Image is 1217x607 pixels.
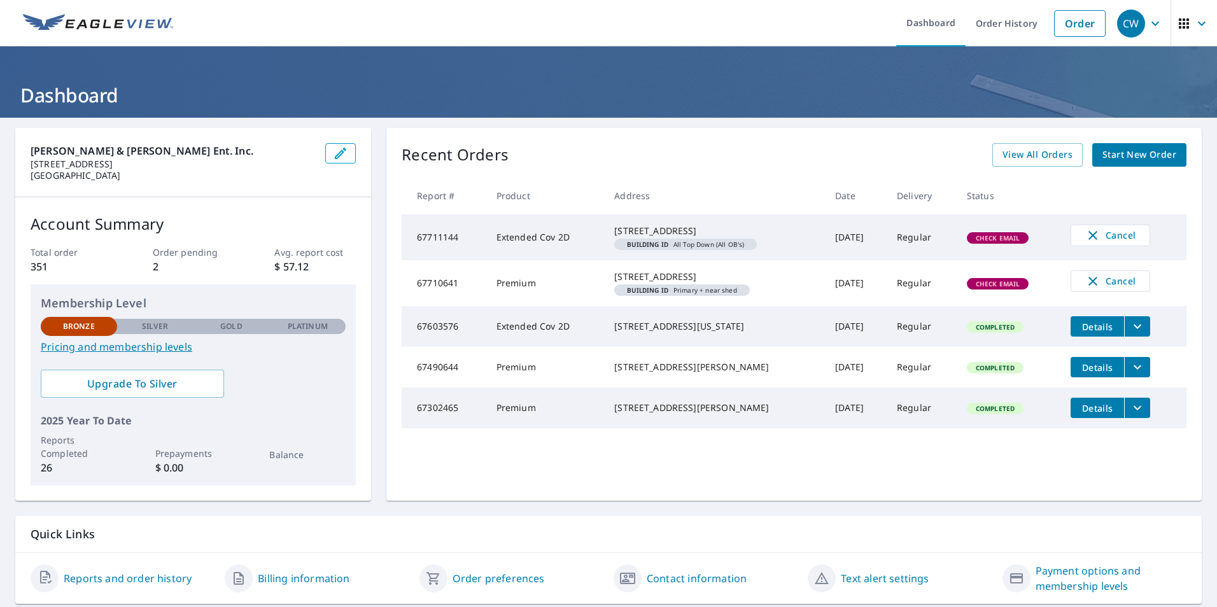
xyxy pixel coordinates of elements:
a: Upgrade To Silver [41,370,224,398]
span: Cancel [1084,228,1137,243]
p: Order pending [153,246,234,259]
div: [STREET_ADDRESS][PERSON_NAME] [614,401,815,414]
p: Prepayments [155,447,232,460]
span: View All Orders [1002,147,1073,163]
td: 67302465 [402,387,486,428]
div: [STREET_ADDRESS][PERSON_NAME] [614,361,815,373]
td: [DATE] [825,347,887,387]
p: Account Summary [31,213,356,235]
button: filesDropdownBtn-67302465 [1124,398,1150,418]
button: Cancel [1071,270,1150,292]
td: Premium [486,260,605,306]
td: Regular [887,260,957,306]
p: $ 0.00 [155,460,232,475]
p: Silver [142,321,169,332]
em: Building ID [627,287,668,293]
th: Delivery [887,177,957,214]
td: Premium [486,347,605,387]
span: Primary + near shed [619,287,745,293]
span: Start New Order [1102,147,1176,163]
button: filesDropdownBtn-67603576 [1124,316,1150,337]
p: Membership Level [41,295,346,312]
div: [STREET_ADDRESS][US_STATE] [614,320,815,333]
th: Date [825,177,887,214]
p: Balance [269,448,346,461]
p: 2 [153,259,234,274]
span: All Top Down (All OB's) [619,241,752,248]
div: [STREET_ADDRESS] [614,225,815,237]
p: Total order [31,246,112,259]
p: $ 57.12 [274,259,356,274]
button: detailsBtn-67603576 [1071,316,1124,337]
span: Upgrade To Silver [51,377,214,391]
td: 67710641 [402,260,486,306]
p: 351 [31,259,112,274]
button: Cancel [1071,225,1150,246]
h1: Dashboard [15,82,1202,108]
p: 26 [41,460,117,475]
span: Completed [968,363,1022,372]
a: Reports and order history [64,571,192,586]
div: [STREET_ADDRESS] [614,270,815,283]
p: Reports Completed [41,433,117,460]
td: Regular [887,347,957,387]
a: Contact information [647,571,747,586]
p: [GEOGRAPHIC_DATA] [31,170,315,181]
a: Text alert settings [841,571,929,586]
span: Cancel [1084,274,1137,289]
button: detailsBtn-67490644 [1071,357,1124,377]
span: Completed [968,404,1022,413]
span: Details [1078,402,1116,414]
span: Check Email [968,234,1028,242]
td: Premium [486,387,605,428]
button: detailsBtn-67302465 [1071,398,1124,418]
span: Details [1078,321,1116,333]
span: Check Email [968,279,1028,288]
a: Order [1054,10,1106,37]
th: Report # [402,177,486,214]
p: Platinum [288,321,328,332]
div: CW [1117,10,1145,38]
td: 67603576 [402,306,486,347]
p: [STREET_ADDRESS] [31,158,315,170]
a: Start New Order [1092,143,1186,167]
em: Building ID [627,241,668,248]
th: Status [957,177,1060,214]
a: Order preferences [453,571,545,586]
td: Regular [887,387,957,428]
p: Gold [220,321,242,332]
td: 67490644 [402,347,486,387]
p: [PERSON_NAME] & [PERSON_NAME] Ent. Inc. [31,143,315,158]
p: 2025 Year To Date [41,413,346,428]
p: Bronze [63,321,95,332]
p: Quick Links [31,526,1186,542]
th: Address [604,177,825,214]
td: Regular [887,214,957,260]
p: Avg. report cost [274,246,356,259]
span: Completed [968,323,1022,331]
td: [DATE] [825,260,887,306]
p: Recent Orders [402,143,509,167]
a: Billing information [258,571,349,586]
td: Extended Cov 2D [486,214,605,260]
button: filesDropdownBtn-67490644 [1124,357,1150,377]
td: [DATE] [825,387,887,428]
a: View All Orders [992,143,1083,167]
td: [DATE] [825,214,887,260]
a: Pricing and membership levels [41,339,346,354]
span: Details [1078,361,1116,373]
td: [DATE] [825,306,887,347]
img: EV Logo [23,14,173,33]
td: Extended Cov 2D [486,306,605,347]
td: Regular [887,306,957,347]
a: Payment options and membership levels [1036,563,1186,594]
td: 67711144 [402,214,486,260]
th: Product [486,177,605,214]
